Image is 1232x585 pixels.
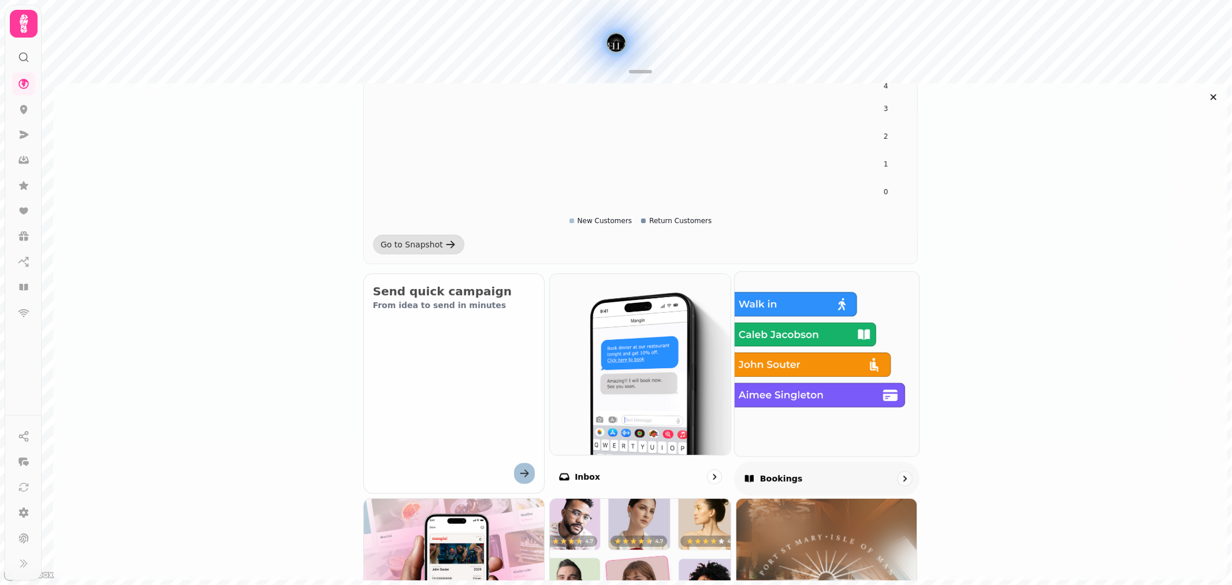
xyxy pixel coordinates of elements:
a: BookingsBookings [734,271,920,495]
img: Inbox [550,274,731,455]
div: Map marker [607,34,626,55]
button: Send quick campaignFrom idea to send in minutes [363,273,545,494]
tspan: 2 [884,132,888,140]
div: New Customers [569,216,632,225]
div: Go to Snapshot [381,239,443,250]
a: InboxInbox [549,273,731,494]
svg: go to [709,471,720,483]
tspan: 0 [884,188,888,196]
tspan: 3 [884,105,888,113]
svg: go to [899,473,910,484]
button: Kellas Restaurant [607,34,626,52]
p: Bookings [760,473,803,484]
h2: Send quick campaign [373,283,535,299]
img: Bookings [725,262,928,465]
button: Close drawer [1204,88,1223,106]
a: Mapbox logo [3,568,54,582]
div: Return Customers [641,216,712,225]
p: From idea to send in minutes [373,299,535,311]
p: Inbox [575,471,600,483]
tspan: 1 [884,160,888,168]
a: Go to Snapshot [373,235,464,254]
